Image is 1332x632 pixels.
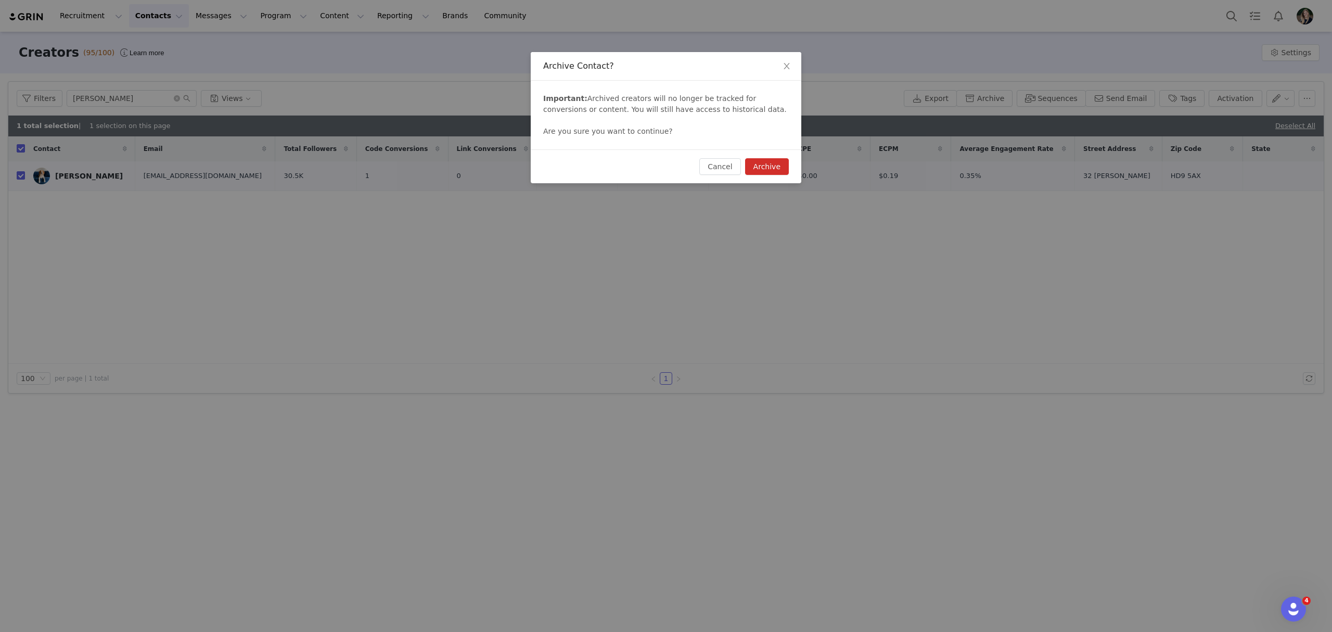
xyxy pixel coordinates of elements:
[1302,597,1311,605] span: 4
[543,60,789,72] div: Archive Contact?
[745,158,789,175] button: Archive
[531,81,801,149] div: Archived creators will no longer be tracked for conversions or content. You will still have acces...
[772,52,801,81] button: Close
[543,94,587,103] b: Important:
[1281,597,1306,622] iframe: Intercom live chat
[699,158,740,175] button: Cancel
[783,62,791,70] i: icon: close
